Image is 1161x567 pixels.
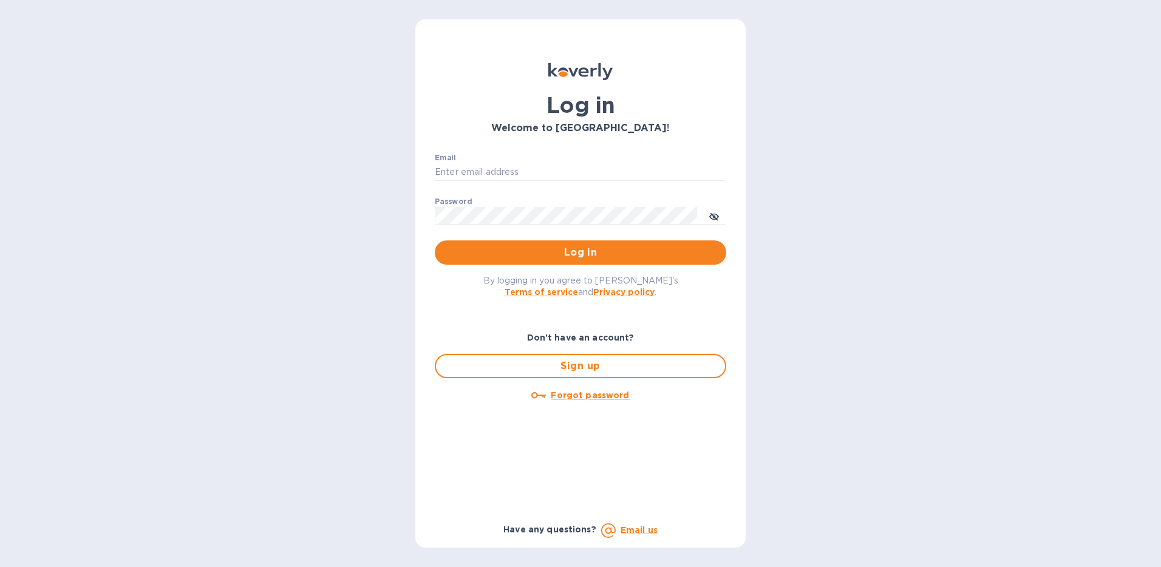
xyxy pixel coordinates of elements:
[435,123,726,134] h3: Welcome to [GEOGRAPHIC_DATA]!
[503,525,596,534] b: Have any questions?
[435,198,472,205] label: Password
[621,525,658,535] a: Email us
[527,333,635,342] b: Don't have an account?
[435,92,726,118] h1: Log in
[435,154,456,161] label: Email
[483,276,678,297] span: By logging in you agree to [PERSON_NAME]'s and .
[505,287,578,297] a: Terms of service
[702,203,726,228] button: toggle password visibility
[551,390,629,400] u: Forgot password
[548,63,613,80] img: Koverly
[435,240,726,265] button: Log in
[446,359,715,373] span: Sign up
[593,287,655,297] a: Privacy policy
[435,354,726,378] button: Sign up
[435,163,726,182] input: Enter email address
[444,245,717,260] span: Log in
